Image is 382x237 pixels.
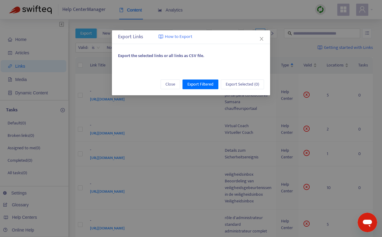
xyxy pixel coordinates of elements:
[118,33,264,41] div: Export Links
[165,81,175,88] span: Close
[118,52,204,59] span: Export the selected links or all links as CSV file.
[158,34,163,39] img: image-link
[182,80,218,89] button: Export Filtered
[221,80,264,89] button: Export Selected (0)
[161,80,180,89] button: Close
[358,213,377,232] iframe: Button to launch messaging window
[158,33,192,40] a: How to Export
[258,36,265,42] button: Close
[187,81,214,88] span: Export Filtered
[165,33,192,40] span: How to Export
[259,36,264,41] span: close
